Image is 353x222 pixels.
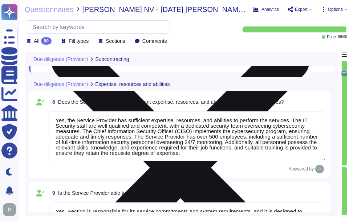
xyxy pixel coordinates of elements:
span: Expertise, resources and abilities [95,82,170,87]
div: 90 [41,37,52,45]
input: Search by keywords [29,21,170,33]
span: [PERSON_NAME] NV - [DATE] [PERSON_NAME] [PERSON_NAME] Due Diligence Template 3rd Party [82,6,247,13]
span: Comments [142,38,167,44]
span: Subcontracting [95,57,129,62]
textarea: Yes, the Service Provider has sufficient expertise, resources, and abilities to perform the servi... [49,111,325,161]
span: Options [328,7,343,12]
span: Done: [327,35,337,39]
span: Questionnaires [25,6,74,13]
span: Export [295,7,308,12]
span: 89 / 90 [338,35,347,39]
button: user [1,202,21,218]
span: Due diligence (Provider) [33,57,88,62]
span: Sections [106,38,125,44]
span: Fill types [69,38,89,44]
span: 9 [49,190,55,196]
span: 8 [49,99,55,104]
button: Analytics [253,7,279,12]
span: Due diligence (Provider) [33,82,88,87]
span: Analytics [261,7,279,12]
img: user [3,203,16,216]
img: user [315,165,324,173]
span: All [34,38,40,44]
